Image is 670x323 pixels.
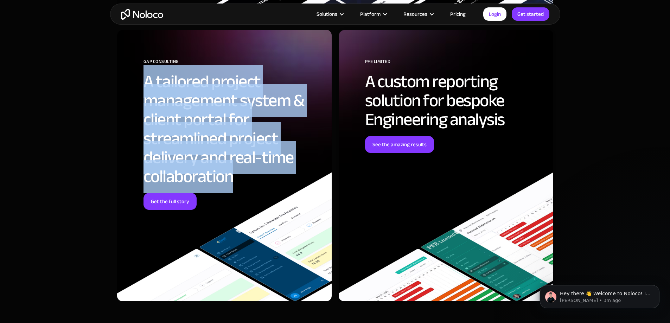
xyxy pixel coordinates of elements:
div: Solutions [308,9,351,19]
h2: A tailored project management system & client portal for streamlined project delivery and real-ti... [143,72,321,186]
div: Resources [403,9,427,19]
a: Pricing [441,9,474,19]
h2: A custom reporting solution for bespoke Engineering analysis [365,72,543,129]
div: Solutions [317,9,337,19]
div: Platform [360,9,381,19]
a: Login [483,7,506,21]
div: GAP Consulting [143,56,321,72]
div: Resources [395,9,441,19]
a: home [121,9,163,20]
div: PFE Limited [365,56,543,72]
div: Platform [351,9,395,19]
a: Get started [512,7,549,21]
iframe: Intercom notifications message [529,270,670,319]
a: Get the full story [143,193,197,210]
a: See the amazing results [365,136,434,153]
